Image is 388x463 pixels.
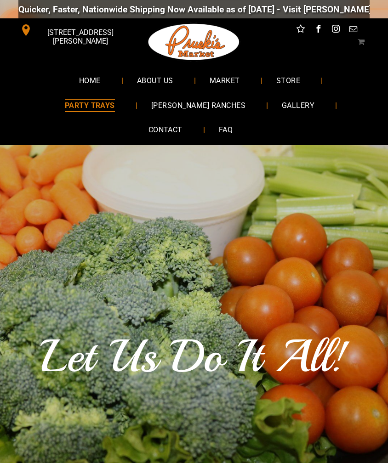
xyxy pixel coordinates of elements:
a: HOME [65,68,114,93]
font: Let Us Do It All! [41,328,348,385]
a: email [347,23,359,37]
a: GALLERY [268,93,328,118]
a: CONTACT [135,118,196,142]
a: PARTY TRAYS [51,93,129,118]
a: ABOUT US [123,68,187,93]
span: [STREET_ADDRESS][PERSON_NAME] [34,23,127,50]
a: facebook [312,23,324,37]
a: [PERSON_NAME] RANCHES [137,93,259,118]
a: instagram [330,23,342,37]
a: STORE [262,68,314,93]
a: Social network [295,23,307,37]
a: FAQ [205,118,246,142]
a: [STREET_ADDRESS][PERSON_NAME] [14,23,129,37]
img: Pruski-s+Market+HQ+Logo2-1920w.png [147,18,241,66]
a: MARKET [196,68,254,93]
